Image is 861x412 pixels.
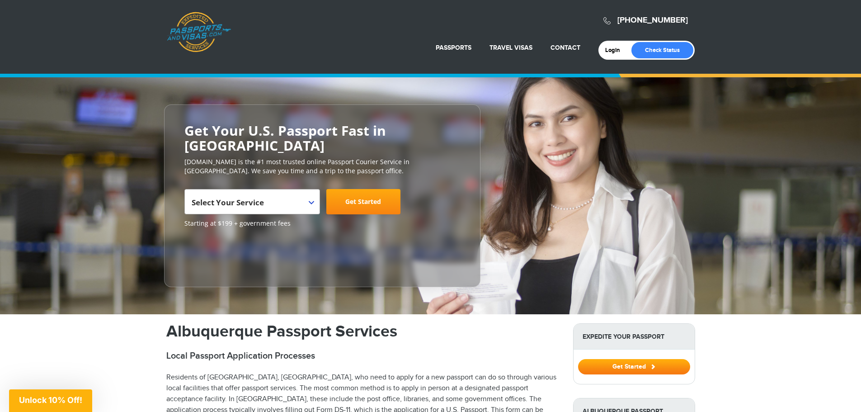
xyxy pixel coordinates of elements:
[184,189,320,214] span: Select Your Service
[19,395,82,405] span: Unlock 10% Off!
[192,197,264,208] span: Select Your Service
[9,389,92,412] div: Unlock 10% Off!
[631,42,693,58] a: Check Status
[166,323,560,340] h1: Albuquerque Passport Services
[166,350,560,361] h2: Local Passport Application Processes
[184,123,460,153] h2: Get Your U.S. Passport Fast in [GEOGRAPHIC_DATA]
[192,193,311,218] span: Select Your Service
[326,189,400,214] a: Get Started
[436,44,471,52] a: Passports
[184,219,460,228] span: Starting at $199 + government fees
[578,359,690,374] button: Get Started
[550,44,580,52] a: Contact
[617,15,688,25] a: [PHONE_NUMBER]
[605,47,626,54] a: Login
[184,232,252,278] iframe: Customer reviews powered by Trustpilot
[489,44,532,52] a: Travel Visas
[167,12,231,52] a: Passports & [DOMAIN_NAME]
[574,324,695,350] strong: Expedite Your Passport
[578,363,690,370] a: Get Started
[184,157,460,175] p: [DOMAIN_NAME] is the #1 most trusted online Passport Courier Service in [GEOGRAPHIC_DATA]. We sav...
